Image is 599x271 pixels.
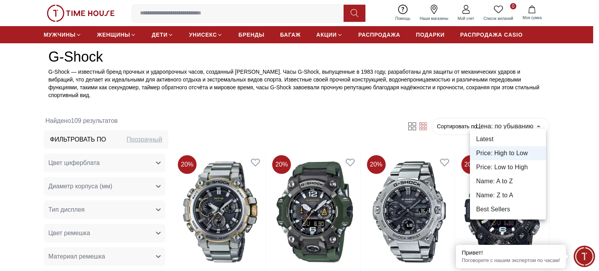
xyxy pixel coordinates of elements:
[470,188,546,202] li: Name: Z to A
[470,146,546,160] li: Price: High to Low
[470,174,546,188] li: Name: A to Z
[574,246,595,267] div: Мини-приложение чата
[462,257,560,263] font: Поговорите с нашим экспертом по часам!
[470,132,546,146] li: Latest
[470,202,546,216] li: Best Sellers
[462,249,483,256] font: Привет!
[470,160,546,174] li: Price: Low to High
